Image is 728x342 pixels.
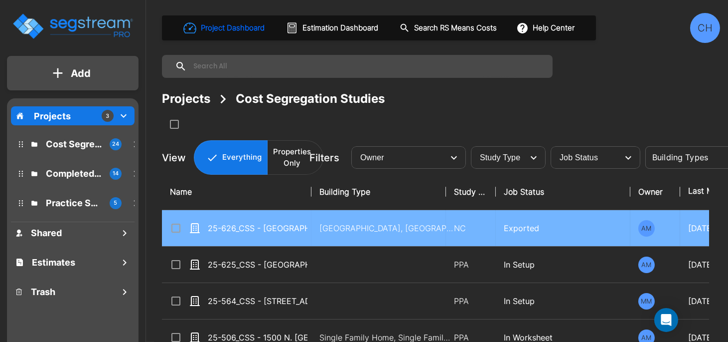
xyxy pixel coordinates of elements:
div: Open Intercom Messenger [654,308,678,332]
th: Owner [630,174,680,210]
img: Logo [11,12,134,40]
button: Project Dashboard [179,17,270,39]
input: Search All [187,55,548,78]
div: Select [553,144,618,172]
p: 25-564_CSS - [STREET_ADDRESS][PERSON_NAME], ID - Concentrate - [PERSON_NAME] [208,295,307,307]
h1: Project Dashboard [201,22,265,34]
p: 25-625_CSS - [GEOGRAPHIC_DATA] [GEOGRAPHIC_DATA], [GEOGRAPHIC_DATA] - Greens Group 11 LLC - [GEOG... [208,259,307,271]
button: Search RS Means Costs [396,18,502,38]
p: NC [454,222,488,234]
div: AM [638,257,655,273]
span: Study Type [480,153,520,162]
p: 3 [106,112,110,120]
th: Job Status [496,174,630,210]
p: [GEOGRAPHIC_DATA], [GEOGRAPHIC_DATA] [319,222,454,234]
span: Job Status [560,153,598,162]
h1: Trash [31,285,55,299]
p: View [162,150,186,165]
div: Cost Segregation Studies [236,90,385,108]
h1: Estimates [32,256,75,269]
p: PPA [454,259,488,271]
h1: Estimation Dashboard [302,22,378,34]
div: Platform [194,140,323,175]
p: Projects [34,109,71,123]
p: 25-626_CSS - [GEOGRAPHIC_DATA] [GEOGRAPHIC_DATA], [GEOGRAPHIC_DATA] - Greens Group 11 LLC - [PERS... [208,222,307,234]
th: Building Type [311,174,446,210]
p: Everything [222,152,262,163]
p: In Setup [504,295,622,307]
div: MM [638,293,655,310]
h1: Search RS Means Costs [414,22,497,34]
span: Owner [360,153,384,162]
p: Practice Samples [46,196,102,210]
p: Properties Only [273,146,311,169]
button: SelectAll [164,114,184,134]
p: PPA [454,295,488,307]
div: AM [638,220,655,237]
p: 14 [113,169,119,178]
div: Projects [162,90,210,108]
p: Add [71,66,91,81]
div: CH [690,13,720,43]
p: In Setup [504,259,622,271]
div: Select [353,144,444,172]
button: Add [7,59,139,88]
button: Everything [194,140,268,175]
button: Help Center [514,18,579,37]
p: Exported [504,222,622,234]
div: Select [473,144,524,172]
h1: Shared [31,226,62,240]
button: Properties Only [267,140,323,175]
p: 5 [114,199,118,207]
p: Filters [309,150,339,165]
button: Estimation Dashboard [282,17,384,38]
th: Name [162,174,311,210]
th: Study Type [446,174,496,210]
p: Cost Segregation Studies [46,137,102,151]
p: Completed Projects [46,167,102,180]
p: 24 [112,140,119,148]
